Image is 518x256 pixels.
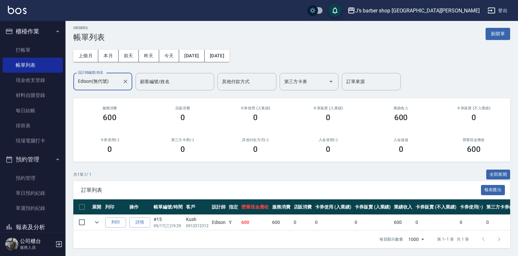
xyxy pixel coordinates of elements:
h2: 其他付款方式(-) [227,138,284,142]
h2: 入金儲值 [372,138,429,142]
th: 列印 [103,199,128,215]
img: Logo [8,6,27,14]
a: 單週預約紀錄 [3,201,63,216]
p: 服務人員 [20,245,53,250]
a: 現場電腦打卡 [3,133,63,148]
h3: 帳單列表 [73,33,105,42]
th: 店販消費 [292,199,314,215]
a: 打帳單 [3,43,63,58]
button: 櫃檯作業 [3,23,63,40]
td: 0 [414,215,458,230]
button: 登出 [485,5,510,17]
p: 第 1–1 筆 共 1 筆 [437,236,469,242]
h2: 卡券使用 (入業績) [227,106,284,110]
th: 服務消費 [270,199,292,215]
button: 今天 [159,50,179,62]
td: #15 [152,215,184,230]
button: [DATE] [179,50,204,62]
h2: 店販消費 [154,106,211,110]
td: 0 [313,215,353,230]
th: 卡券販賣 (不入業績) [414,199,458,215]
h2: 業績收入 [372,106,429,110]
button: Open [326,76,336,87]
span: 訂單列表 [81,187,481,193]
td: 0 [292,215,314,230]
p: 0912312312 [186,223,209,229]
h3: 0 [399,145,403,154]
th: 展開 [90,199,103,215]
h5: 公司櫃台 [20,238,53,245]
div: Kush [186,216,209,223]
a: 現金收支登錄 [3,73,63,88]
a: 預約管理 [3,171,63,186]
h3: 0 [472,113,476,122]
h3: 服務消費 [81,106,138,110]
td: 600 [392,215,414,230]
th: 客戶 [184,199,211,215]
h3: 0 [107,145,112,154]
button: Clear [121,77,130,86]
a: 材料自購登錄 [3,88,63,103]
a: 帳單列表 [3,58,63,73]
h3: 0 [253,113,258,122]
td: Edison [210,215,227,230]
button: 列印 [105,217,126,228]
a: 報表匯出 [481,187,505,193]
h2: 第三方卡券(-) [154,138,211,142]
a: 單日預約紀錄 [3,186,63,201]
h2: ORDERS [73,26,105,30]
h3: 600 [103,113,117,122]
h3: 0 [180,145,185,154]
a: 詳情 [129,217,150,228]
h2: 營業現金應收 [445,138,502,142]
p: 共 1 筆, 1 / 1 [73,172,91,177]
th: 卡券使用 (入業績) [313,199,353,215]
th: 帳單編號/時間 [152,199,184,215]
div: 1000 [406,230,427,248]
th: 營業現金應收 [240,199,270,215]
h3: 0 [326,145,330,154]
th: 設計師 [210,199,227,215]
td: 600 [240,215,270,230]
button: [DATE] [205,50,230,62]
h2: 卡券使用(-) [81,138,138,142]
button: 報表及分析 [3,219,63,236]
img: Person [5,238,18,251]
h3: 0 [326,113,330,122]
th: 第三方卡券(-) [485,199,516,215]
a: 新開單 [486,30,510,37]
p: 每頁顯示數量 [379,236,403,242]
button: 新開單 [486,28,510,40]
button: 前天 [119,50,139,62]
th: 操作 [128,199,152,215]
th: 卡券使用(-) [458,199,485,215]
a: 每日結帳 [3,103,63,118]
a: 排班表 [3,118,63,133]
td: 600 [270,215,292,230]
button: expand row [92,217,102,227]
button: 上個月 [73,50,98,62]
button: 報表匯出 [481,185,505,195]
h2: 卡券販賣 (不入業績) [445,106,502,110]
td: Y [227,215,240,230]
th: 指定 [227,199,240,215]
h2: 入金使用(-) [300,138,357,142]
div: J’s barber shop [GEOGRAPHIC_DATA][PERSON_NAME] [355,7,480,15]
button: 預約管理 [3,151,63,168]
button: J’s barber shop [GEOGRAPHIC_DATA][PERSON_NAME] [345,4,482,17]
h2: 卡券販賣 (入業績) [300,106,357,110]
th: 業績收入 [392,199,414,215]
button: save [328,4,342,17]
td: 0 [353,215,393,230]
td: 0 [485,215,516,230]
td: 0 [458,215,485,230]
p: 09/17 (三) 19:29 [154,223,183,229]
button: 本月 [98,50,119,62]
th: 卡券販賣 (入業績) [353,199,393,215]
h3: 600 [467,145,481,154]
h3: 0 [253,145,258,154]
h3: 0 [180,113,185,122]
h3: 600 [394,113,408,122]
button: 昨天 [139,50,159,62]
label: 設計師編號/姓名 [78,70,103,75]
